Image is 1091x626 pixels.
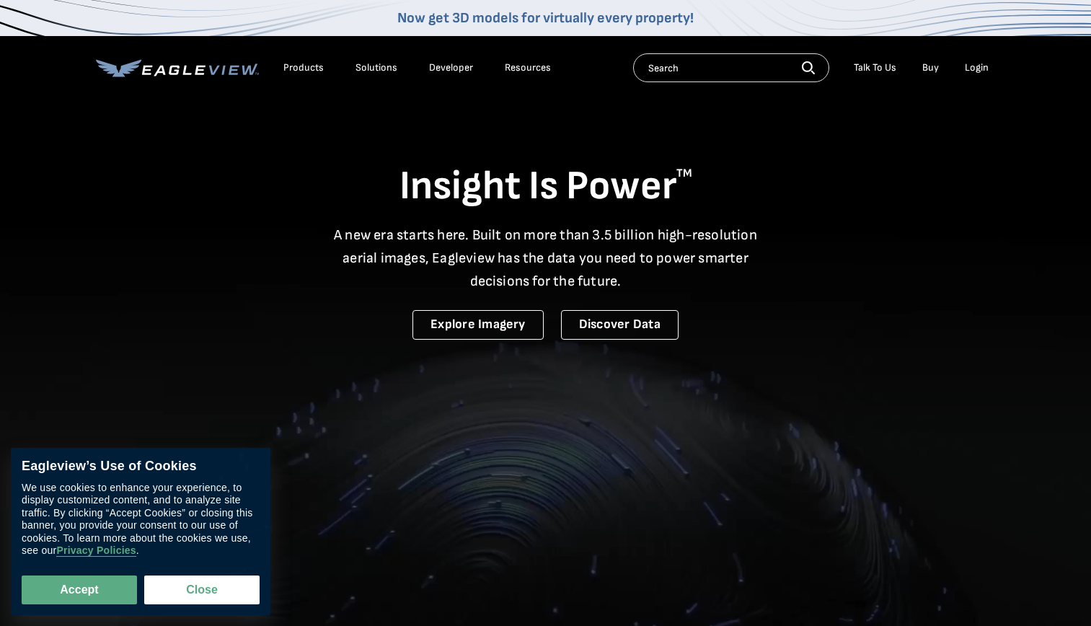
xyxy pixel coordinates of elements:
a: Explore Imagery [412,310,544,340]
h1: Insight Is Power [96,162,996,212]
div: Products [283,61,324,74]
a: Buy [922,61,939,74]
p: A new era starts here. Built on more than 3.5 billion high-resolution aerial images, Eagleview ha... [325,224,767,293]
a: Privacy Policies [56,545,136,557]
a: Now get 3D models for virtually every property! [397,9,694,27]
a: Developer [429,61,473,74]
a: Discover Data [561,310,679,340]
sup: TM [676,167,692,180]
input: Search [633,53,829,82]
div: Eagleview’s Use of Cookies [22,459,260,475]
button: Accept [22,576,137,604]
div: Login [965,61,989,74]
div: Resources [505,61,551,74]
div: Talk To Us [854,61,896,74]
div: We use cookies to enhance your experience, to display customized content, and to analyze site tra... [22,482,260,557]
button: Close [144,576,260,604]
div: Solutions [355,61,397,74]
